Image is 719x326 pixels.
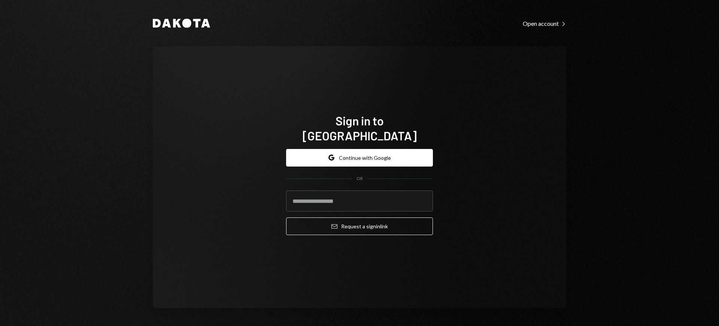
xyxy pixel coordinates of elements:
button: Continue with Google [286,149,433,167]
h1: Sign in to [GEOGRAPHIC_DATA] [286,113,433,143]
div: OR [357,176,363,182]
a: Open account [523,19,566,27]
button: Request a signinlink [286,217,433,235]
div: Open account [523,20,566,27]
